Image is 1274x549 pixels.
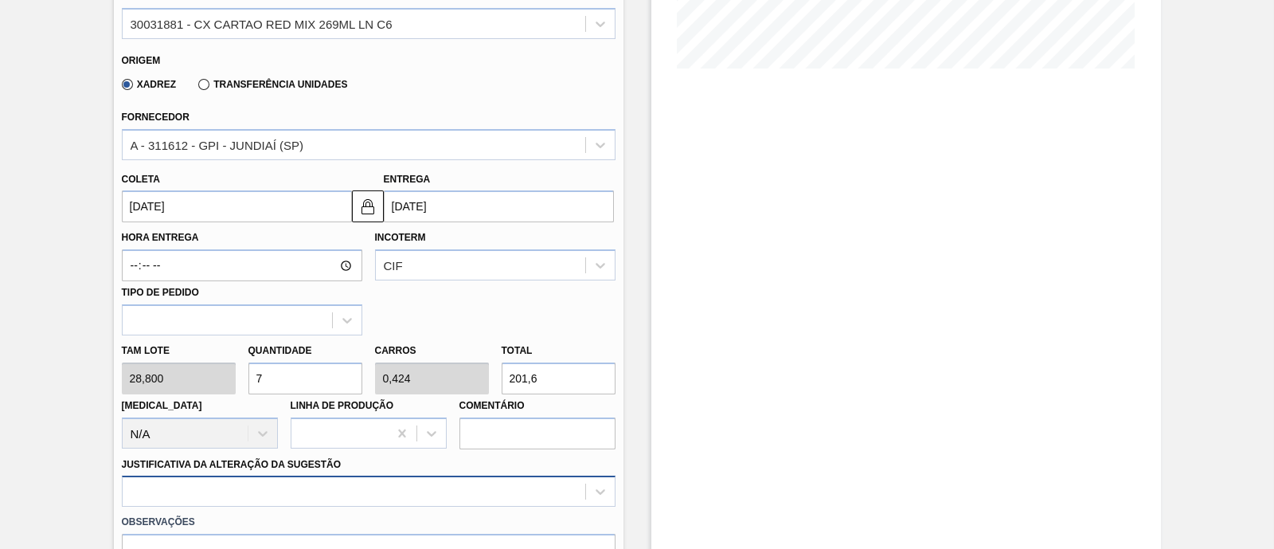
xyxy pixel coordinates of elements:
[122,339,236,363] label: Tam lote
[131,17,393,30] div: 30031881 - CX CARTAO RED MIX 269ML LN C6
[122,287,199,298] label: Tipo de pedido
[122,459,342,470] label: Justificativa da Alteração da Sugestão
[384,174,431,185] label: Entrega
[291,400,394,411] label: Linha de Produção
[384,259,403,273] div: CIF
[122,226,362,249] label: Hora Entrega
[352,190,384,222] button: locked
[375,232,426,243] label: Incoterm
[131,138,304,151] div: A - 311612 - GPI - JUNDIAÍ (SP)
[122,190,352,222] input: dd/mm/yyyy
[248,345,312,356] label: Quantidade
[122,112,190,123] label: Fornecedor
[122,400,202,411] label: [MEDICAL_DATA]
[459,394,616,418] label: Comentário
[122,174,160,185] label: Coleta
[384,190,614,222] input: dd/mm/yyyy
[502,345,533,356] label: Total
[375,345,416,356] label: Carros
[358,197,377,216] img: locked
[122,511,616,534] label: Observações
[122,55,161,66] label: Origem
[198,79,347,90] label: Transferência Unidades
[122,79,177,90] label: Xadrez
